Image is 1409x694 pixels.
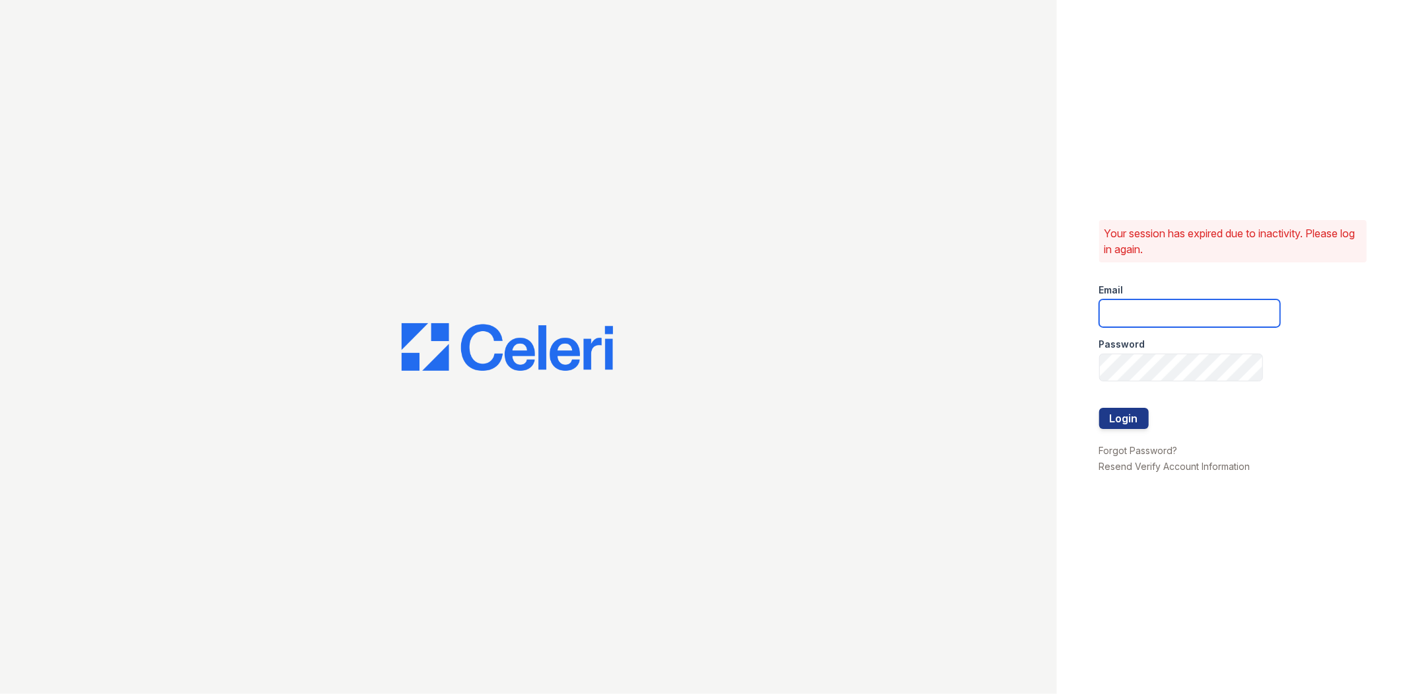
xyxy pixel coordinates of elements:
p: Your session has expired due to inactivity. Please log in again. [1104,225,1361,257]
button: Login [1099,408,1149,429]
img: CE_Logo_Blue-a8612792a0a2168367f1c8372b55b34899dd931a85d93a1a3d3e32e68fde9ad4.png [402,323,613,371]
label: Email [1099,284,1124,297]
a: Forgot Password? [1099,445,1178,456]
label: Password [1099,338,1145,351]
a: Resend Verify Account Information [1099,461,1250,472]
